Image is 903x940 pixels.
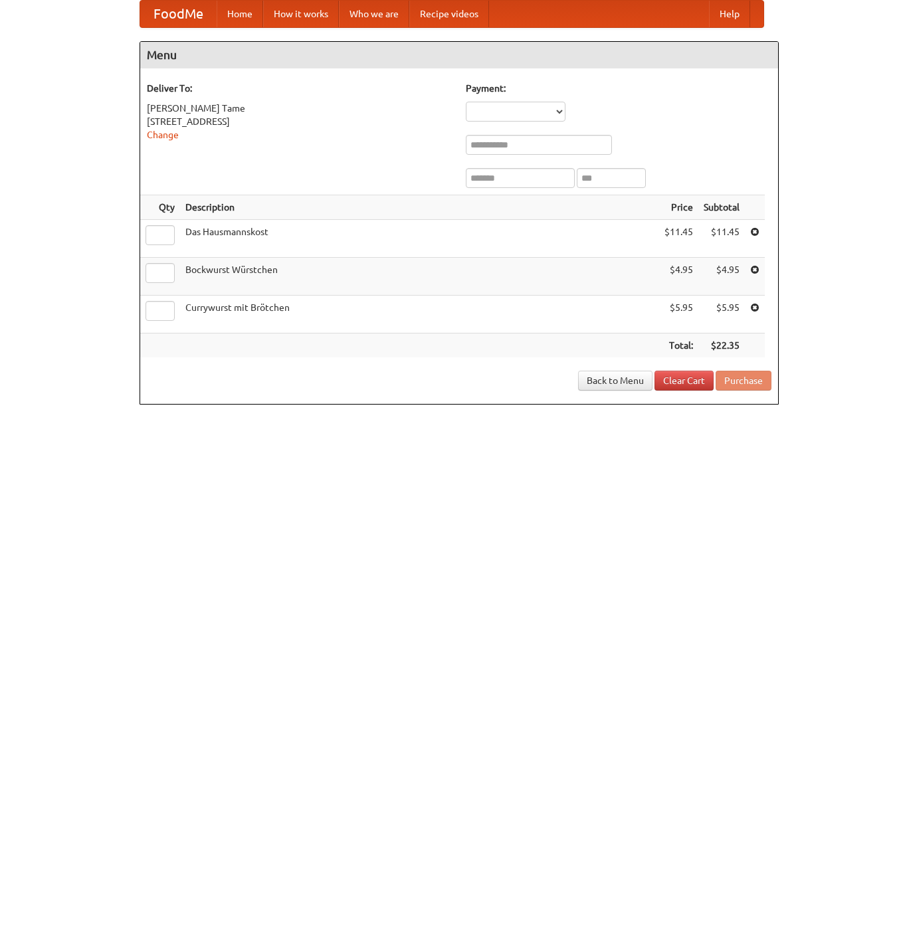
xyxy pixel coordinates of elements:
[140,195,180,220] th: Qty
[659,333,698,358] th: Total:
[659,296,698,333] td: $5.95
[654,371,714,391] a: Clear Cart
[578,371,652,391] a: Back to Menu
[147,115,452,128] div: [STREET_ADDRESS]
[180,296,659,333] td: Currywurst mit Brötchen
[709,1,750,27] a: Help
[140,42,778,68] h4: Menu
[180,258,659,296] td: Bockwurst Würstchen
[147,102,452,115] div: [PERSON_NAME] Tame
[140,1,217,27] a: FoodMe
[180,195,659,220] th: Description
[263,1,339,27] a: How it works
[698,258,745,296] td: $4.95
[659,258,698,296] td: $4.95
[147,82,452,95] h5: Deliver To:
[698,296,745,333] td: $5.95
[716,371,771,391] button: Purchase
[698,333,745,358] th: $22.35
[698,195,745,220] th: Subtotal
[409,1,489,27] a: Recipe videos
[698,220,745,258] td: $11.45
[659,220,698,258] td: $11.45
[180,220,659,258] td: Das Hausmannskost
[659,195,698,220] th: Price
[217,1,263,27] a: Home
[466,82,771,95] h5: Payment:
[339,1,409,27] a: Who we are
[147,130,179,140] a: Change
